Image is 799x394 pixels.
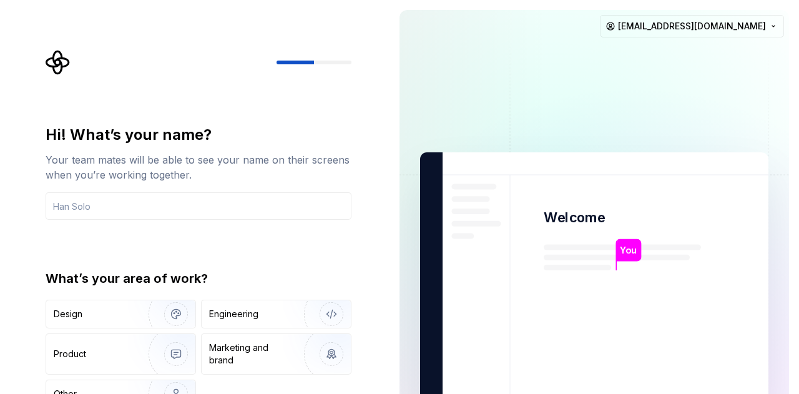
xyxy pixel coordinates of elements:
[209,308,258,320] div: Engineering
[600,15,784,37] button: [EMAIL_ADDRESS][DOMAIN_NAME]
[54,308,82,320] div: Design
[46,50,71,75] svg: Supernova Logo
[46,270,351,287] div: What’s your area of work?
[209,342,293,367] div: Marketing and brand
[46,192,351,220] input: Han Solo
[620,244,637,257] p: You
[544,209,605,227] p: Welcome
[54,348,86,360] div: Product
[46,125,351,145] div: Hi! What’s your name?
[618,20,766,32] span: [EMAIL_ADDRESS][DOMAIN_NAME]
[46,152,351,182] div: Your team mates will be able to see your name on their screens when you’re working together.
